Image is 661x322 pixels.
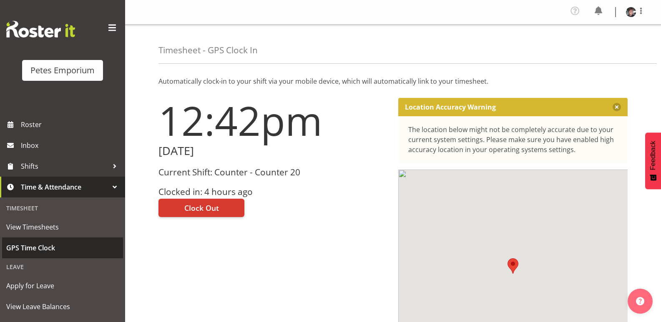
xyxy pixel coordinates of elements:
span: Time & Attendance [21,181,108,193]
span: Feedback [649,141,657,170]
div: Petes Emporium [30,64,95,77]
h4: Timesheet - GPS Clock In [158,45,258,55]
div: Leave [2,258,123,275]
h2: [DATE] [158,145,388,157]
img: help-xxl-2.png [636,297,644,305]
a: Apply for Leave [2,275,123,296]
span: GPS Time Clock [6,242,119,254]
span: View Timesheets [6,221,119,233]
img: michelle-whaleb4506e5af45ffd00a26cc2b6420a9100.png [626,7,636,17]
button: Clock Out [158,199,244,217]
button: Close message [613,103,621,111]
a: View Leave Balances [2,296,123,317]
a: GPS Time Clock [2,237,123,258]
span: Inbox [21,139,121,152]
img: Rosterit website logo [6,21,75,37]
div: The location below might not be completely accurate due to your current system settings. Please m... [408,125,618,155]
h1: 12:42pm [158,98,388,143]
span: Roster [21,118,121,131]
h3: Clocked in: 4 hours ago [158,187,388,197]
a: View Timesheets [2,217,123,237]
div: Timesheet [2,200,123,217]
button: Feedback - Show survey [645,132,661,189]
p: Location Accuracy Warning [405,103,496,111]
span: Shifts [21,160,108,172]
span: Apply for Leave [6,280,119,292]
span: Clock Out [184,202,219,213]
h3: Current Shift: Counter - Counter 20 [158,167,388,177]
p: Automatically clock-in to your shift via your mobile device, which will automatically link to you... [158,76,628,86]
span: View Leave Balances [6,300,119,313]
